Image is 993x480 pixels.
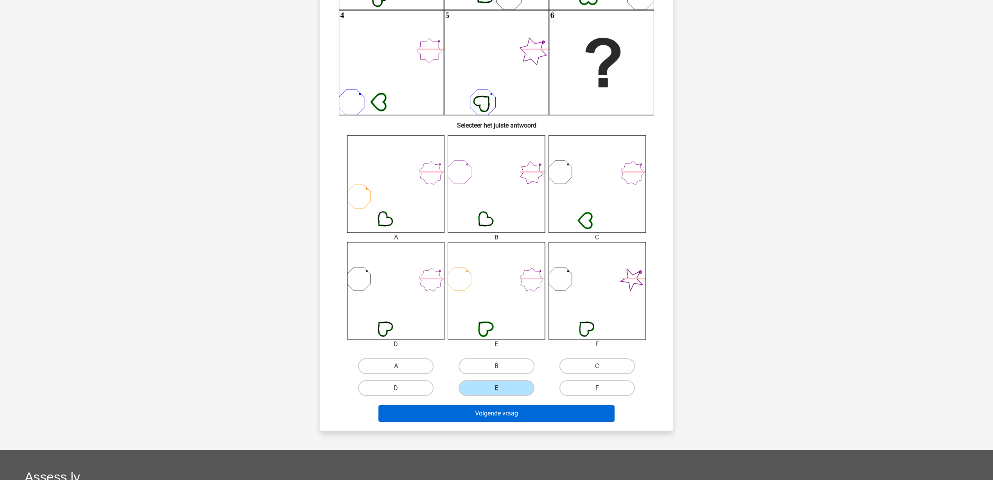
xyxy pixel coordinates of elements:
h6: Selecteer het juiste antwoord [333,115,660,129]
div: B [442,233,551,242]
text: 6 [550,11,554,20]
label: A [358,358,434,374]
div: D [341,340,450,349]
text: 5 [445,11,449,20]
label: D [358,380,434,396]
label: E [459,380,534,396]
div: C [543,233,652,242]
div: F [543,340,652,349]
div: A [341,233,450,242]
button: Volgende vraag [378,405,615,422]
label: F [559,380,635,396]
label: B [459,358,534,374]
text: 4 [340,11,344,20]
label: C [559,358,635,374]
div: E [442,340,551,349]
